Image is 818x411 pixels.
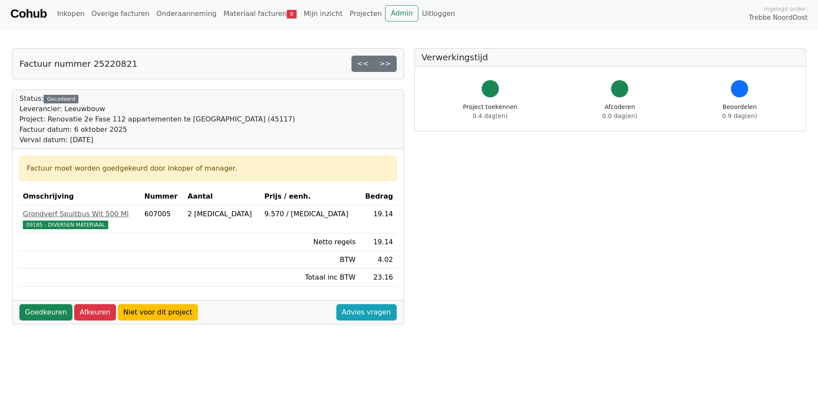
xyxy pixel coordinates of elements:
[722,112,757,119] span: 0.9 dag(en)
[261,251,359,269] td: BTW
[300,5,346,22] a: Mijn inzicht
[141,188,184,205] th: Nummer
[261,234,359,251] td: Netto regels
[264,209,356,219] div: 9.570 / [MEDICAL_DATA]
[19,114,295,125] div: Project: Renovatie 2e Fase 112 appartementen te [GEOGRAPHIC_DATA] (45117)
[359,269,397,286] td: 23.16
[764,5,808,13] span: Ingelogd onder:
[184,188,261,205] th: Aantal
[261,188,359,205] th: Prijs / eenh.
[422,52,799,62] h5: Verwerkingstijd
[287,10,297,19] span: 8
[463,103,517,121] div: Project toekennen
[19,304,72,321] a: Goedkeuren
[19,125,295,135] div: Factuur datum: 6 oktober 2025
[23,209,138,219] div: Grondverf Spuitbus Wit 500 Ml
[53,5,88,22] a: Inkopen
[10,3,47,24] a: Cohub
[27,163,389,174] div: Factuur moet worden goedgekeurd door inkoper of manager.
[722,103,757,121] div: Beoordelen
[374,56,397,72] a: >>
[118,304,198,321] a: Niet voor dit project
[141,205,184,234] td: 607005
[44,95,78,103] div: Gecodeerd
[602,103,637,121] div: Afcoderen
[346,5,385,22] a: Projecten
[188,209,257,219] div: 2 [MEDICAL_DATA]
[23,209,138,230] a: Grondverf Spuitbus Wit 500 Ml09185 - DIVERSEN MATERIAAL
[23,221,108,229] span: 09185 - DIVERSEN MATERIAAL
[418,5,458,22] a: Uitloggen
[153,5,220,22] a: Onderaanneming
[19,188,141,205] th: Omschrijving
[336,304,397,321] a: Advies vragen
[19,93,295,145] div: Status:
[359,251,397,269] td: 4.02
[749,13,808,23] span: Trebbe NoordOost
[19,104,295,114] div: Leverancier: Leeuwbouw
[261,269,359,286] td: Totaal inc BTW
[359,188,397,205] th: Bedrag
[602,112,637,119] span: 0.0 dag(en)
[351,56,374,72] a: <<
[74,304,116,321] a: Afkeuren
[385,5,418,22] a: Admin
[19,59,138,69] h5: Factuur nummer 25220821
[359,205,397,234] td: 19.14
[19,135,295,145] div: Verval datum: [DATE]
[88,5,153,22] a: Overige facturen
[359,234,397,251] td: 19.14
[220,5,300,22] a: Materiaal facturen8
[473,112,508,119] span: 0.4 dag(en)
